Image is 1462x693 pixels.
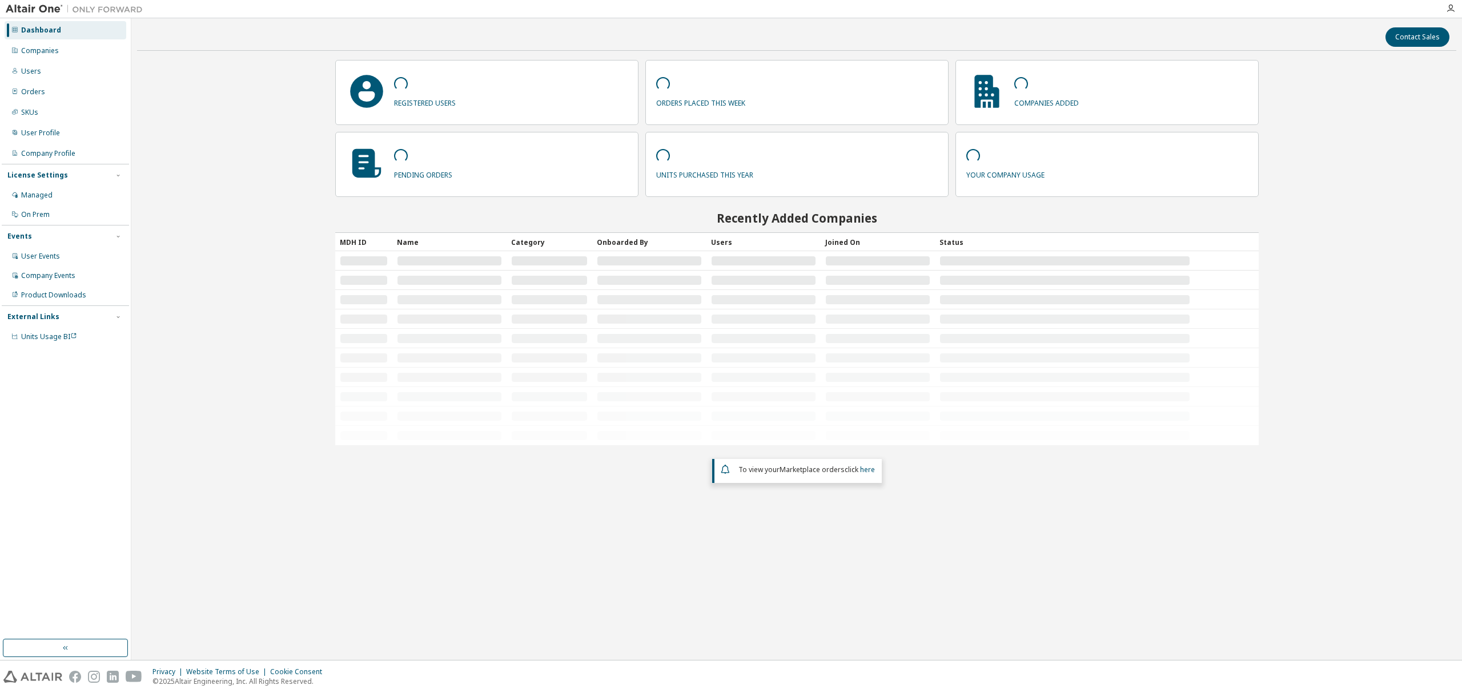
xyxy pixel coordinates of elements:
button: Contact Sales [1385,27,1449,47]
div: Cookie Consent [270,667,329,676]
div: Events [7,232,32,241]
div: Dashboard [21,26,61,35]
img: Altair One [6,3,148,15]
div: SKUs [21,108,38,117]
div: User Events [21,252,60,261]
p: companies added [1014,95,1079,108]
p: © 2025 Altair Engineering, Inc. All Rights Reserved. [152,676,329,686]
p: pending orders [394,167,452,180]
div: Category [511,233,588,251]
em: Marketplace orders [780,465,845,474]
span: To view your click [738,465,875,474]
img: youtube.svg [126,671,142,683]
div: Website Terms of Use [186,667,270,676]
div: Company Profile [21,149,75,158]
p: registered users [394,95,456,108]
div: User Profile [21,128,60,138]
p: your company usage [966,167,1045,180]
p: units purchased this year [656,167,753,180]
div: Name [397,233,502,251]
p: orders placed this week [656,95,745,108]
div: Users [711,233,816,251]
div: Joined On [825,233,930,251]
h2: Recently Added Companies [335,211,1259,225]
img: instagram.svg [88,671,100,683]
div: Status [939,233,1190,251]
img: altair_logo.svg [3,671,62,683]
div: Privacy [152,667,186,676]
div: Companies [21,46,59,55]
div: Product Downloads [21,291,86,300]
span: Units Usage BI [21,332,77,341]
div: License Settings [7,171,68,180]
div: Orders [21,87,45,96]
div: Managed [21,191,53,200]
div: On Prem [21,210,50,219]
a: here [860,465,875,474]
img: linkedin.svg [107,671,119,683]
div: Company Events [21,271,75,280]
div: Users [21,67,41,76]
div: MDH ID [340,233,388,251]
div: Onboarded By [597,233,702,251]
div: External Links [7,312,59,321]
img: facebook.svg [69,671,81,683]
